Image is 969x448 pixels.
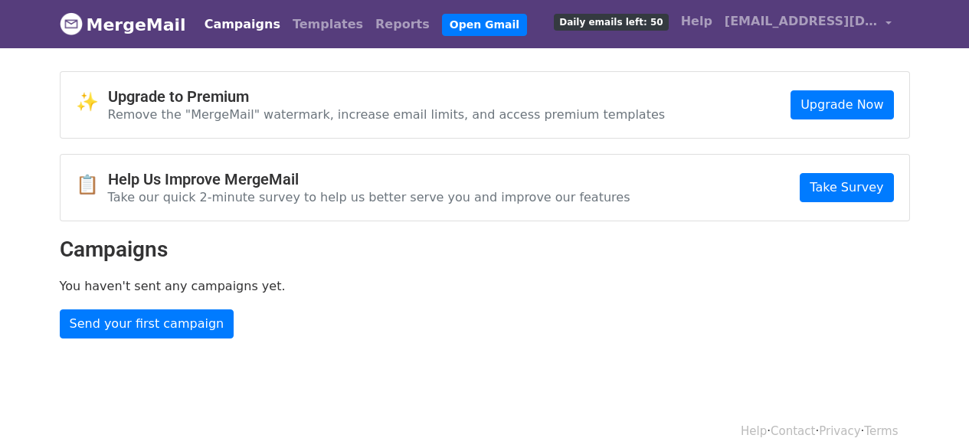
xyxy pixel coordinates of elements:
[286,9,369,40] a: Templates
[675,6,719,37] a: Help
[60,8,186,41] a: MergeMail
[108,189,630,205] p: Take our quick 2-minute survey to help us better serve you and improve our features
[60,278,910,294] p: You haven't sent any campaigns yet.
[791,90,893,119] a: Upgrade Now
[108,170,630,188] h4: Help Us Improve MergeMail
[725,12,878,31] span: [EMAIL_ADDRESS][DOMAIN_NAME]
[800,173,893,202] a: Take Survey
[442,14,527,36] a: Open Gmail
[60,237,910,263] h2: Campaigns
[864,424,898,438] a: Terms
[892,374,969,448] iframe: Chat Widget
[369,9,436,40] a: Reports
[60,309,234,338] a: Send your first campaign
[76,174,108,196] span: 📋
[771,424,815,438] a: Contact
[819,424,860,438] a: Privacy
[719,6,898,42] a: [EMAIL_ADDRESS][DOMAIN_NAME]
[60,12,83,35] img: MergeMail logo
[741,424,767,438] a: Help
[548,6,674,37] a: Daily emails left: 50
[76,91,108,113] span: ✨
[554,14,668,31] span: Daily emails left: 50
[108,87,666,106] h4: Upgrade to Premium
[108,106,666,123] p: Remove the "MergeMail" watermark, increase email limits, and access premium templates
[198,9,286,40] a: Campaigns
